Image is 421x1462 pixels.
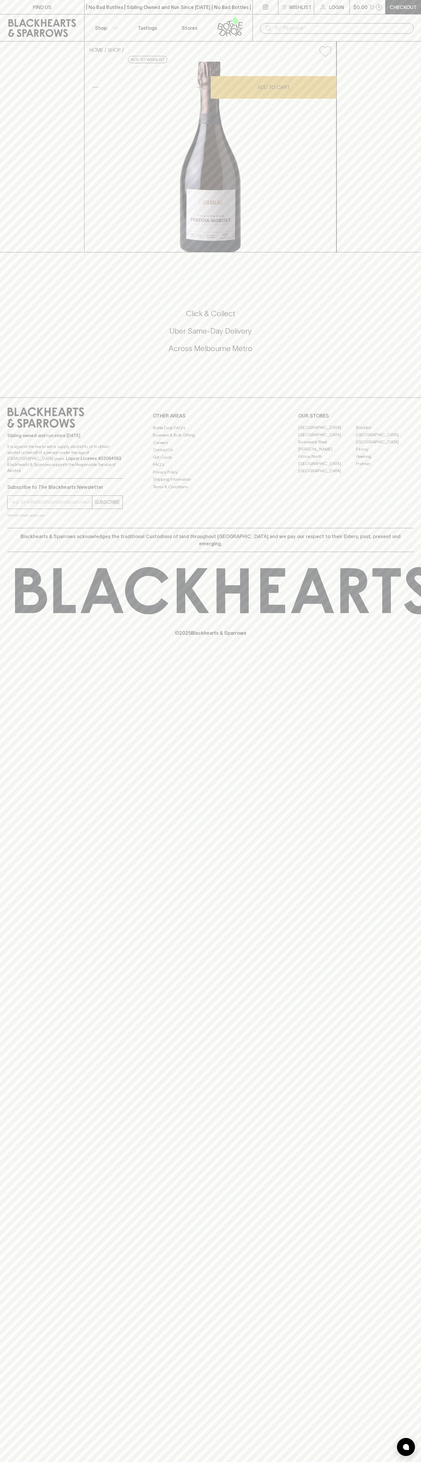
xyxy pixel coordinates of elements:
[356,431,414,439] a: [GEOGRAPHIC_DATA]
[356,424,414,431] a: Braddon
[108,47,121,53] a: SHOP
[298,453,356,460] a: Fitzroy North
[329,4,344,11] p: Login
[85,62,336,252] img: 41004.png
[298,424,356,431] a: [GEOGRAPHIC_DATA]
[153,483,268,490] a: Terms & Conditions
[7,309,414,319] h5: Click & Collect
[138,24,157,32] p: Tastings
[298,467,356,475] a: [GEOGRAPHIC_DATA]
[7,285,414,385] div: Call to action block
[298,439,356,446] a: Brunswick West
[95,24,107,32] p: Shop
[317,44,334,59] button: Add to wishlist
[298,431,356,439] a: [GEOGRAPHIC_DATA]
[7,443,123,473] p: It is against the law to sell or supply alcohol to, or to obtain alcohol on behalf of a person un...
[128,56,167,63] button: Add to wishlist
[153,424,268,431] a: Bottle Drop FAQ's
[298,446,356,453] a: [PERSON_NAME]
[95,498,120,506] p: SUBSCRIBE
[153,432,268,439] a: Business & Bulk Gifting
[356,439,414,446] a: [GEOGRAPHIC_DATA]
[378,5,380,9] p: 0
[403,1444,409,1450] img: bubble-icon
[289,4,312,11] p: Wishlist
[356,460,414,467] a: Prahran
[66,456,121,461] strong: Liquor License #32064953
[12,533,409,547] p: Blackhearts & Sparrows acknowledges the traditional Custodians of land throughout [GEOGRAPHIC_DAT...
[89,47,103,53] a: HOME
[298,460,356,467] a: [GEOGRAPHIC_DATA]
[153,439,268,446] a: Careers
[298,412,414,419] p: OUR STORES
[85,14,127,41] button: Shop
[153,461,268,468] a: FAQ's
[390,4,417,11] p: Checkout
[12,497,92,507] input: e.g. jane@blackheartsandsparrows.com.au
[33,4,51,11] p: FIND US
[153,412,268,419] p: OTHER AREAS
[7,344,414,353] h5: Across Melbourne Metro
[169,14,211,41] a: Stores
[7,483,123,491] p: Subscribe to The Blackhearts Newsletter
[92,496,122,509] button: SUBSCRIBE
[274,23,409,33] input: Try "Pinot noir"
[7,512,123,518] p: We will never spam you
[7,433,123,439] p: Sibling owned and run since [DATE]
[353,4,368,11] p: $0.00
[126,14,169,41] a: Tastings
[153,468,268,476] a: Privacy Policy
[153,454,268,461] a: Gift Cards
[182,24,197,32] p: Stores
[356,446,414,453] a: Fitzroy
[211,76,336,99] button: ADD TO CART
[356,453,414,460] a: Geelong
[153,476,268,483] a: Shipping Information
[7,326,414,336] h5: Uber Same-Day Delivery
[258,84,290,91] p: ADD TO CART
[153,446,268,454] a: Contact Us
